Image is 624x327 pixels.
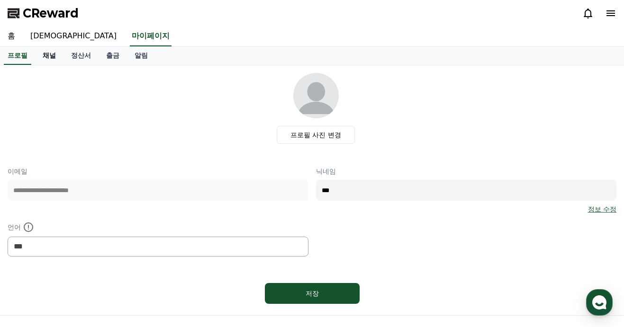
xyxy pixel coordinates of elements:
[63,47,99,65] a: 정산서
[293,73,339,118] img: profile_image
[316,167,617,176] p: 닉네임
[30,263,36,270] span: 홈
[130,27,172,46] a: 마이페이지
[23,27,124,46] a: [DEMOGRAPHIC_DATA]
[284,289,341,298] div: 저장
[35,47,63,65] a: 채널
[8,167,308,176] p: 이메일
[265,283,360,304] button: 저장
[87,263,98,271] span: 대화
[277,126,355,144] label: 프로필 사진 변경
[63,248,122,272] a: 대화
[588,204,616,214] a: 정보 수정
[4,47,31,65] a: 프로필
[127,47,155,65] a: 알림
[122,248,182,272] a: 설정
[99,47,127,65] a: 출금
[146,263,158,270] span: 설정
[23,6,79,21] span: CReward
[8,6,79,21] a: CReward
[8,221,308,233] p: 언어
[3,248,63,272] a: 홈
